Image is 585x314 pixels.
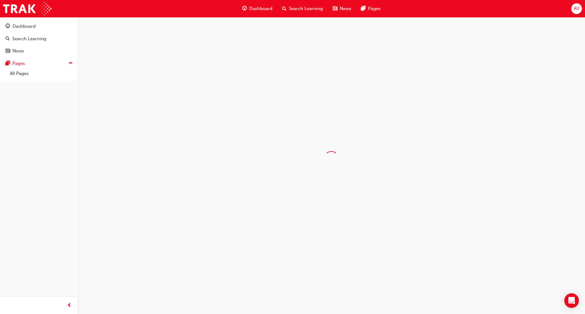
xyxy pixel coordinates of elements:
[5,36,10,42] span: search-icon
[571,3,582,14] button: AV
[277,2,328,15] a: search-iconSearch Learning
[69,59,73,67] span: up-icon
[2,33,75,44] a: Search Learning
[12,48,24,55] div: News
[67,302,72,309] span: prev-icon
[2,19,75,58] button: DashboardSearch LearningNews
[2,45,75,57] a: News
[2,21,75,32] a: Dashboard
[564,293,579,308] div: Open Intercom Messenger
[237,2,277,15] a: guage-iconDashboard
[5,61,10,66] span: pages-icon
[340,5,351,12] span: News
[368,5,381,12] span: Pages
[574,5,579,12] span: AV
[328,2,356,15] a: news-iconNews
[2,58,75,69] button: Pages
[12,35,46,42] div: Search Learning
[7,69,75,78] a: All Pages
[333,5,337,12] span: news-icon
[5,48,10,54] span: news-icon
[5,24,10,29] span: guage-icon
[249,5,272,12] span: Dashboard
[3,2,51,16] img: Trak
[361,5,366,12] span: pages-icon
[242,5,247,12] span: guage-icon
[12,60,25,67] div: Pages
[12,23,36,30] div: Dashboard
[282,5,286,12] span: search-icon
[356,2,385,15] a: pages-iconPages
[289,5,323,12] span: Search Learning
